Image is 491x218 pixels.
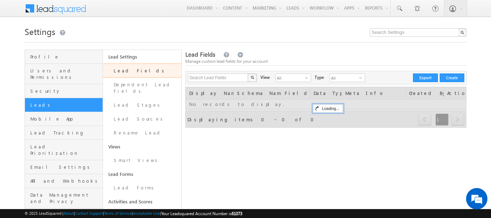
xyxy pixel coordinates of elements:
img: Search [250,76,254,79]
a: Rename Lead [103,126,181,140]
span: Leads [30,102,101,108]
a: Dependent Lead Fields [103,78,181,98]
a: Lead Settings [103,50,181,64]
a: Contact Support [75,211,103,216]
button: Export [413,73,438,82]
div: View [260,73,270,81]
span: Security [30,88,101,94]
button: Create [440,73,464,82]
a: Lead Tracking [25,126,103,140]
span: Lead Tracking [30,130,101,136]
a: Terms of Service [104,211,132,216]
span: select [305,76,311,80]
a: Lead Stages [103,98,181,112]
a: About [63,211,74,216]
a: Lead Prioritization [25,140,103,160]
a: Security [25,84,103,98]
span: © 2025 LeadSquared | | | | | [25,210,242,217]
span: Lead Prioritization [30,143,101,156]
a: Acceptable Use [133,211,160,216]
span: All [330,74,359,82]
a: Activities and Scores [103,195,181,208]
a: Data Management and Privacy [25,188,103,208]
span: Data Management and Privacy [30,192,101,204]
span: Mobile App [30,116,101,122]
span: Email Settings [30,164,101,170]
div: Manage custom lead fields for your account [185,58,467,65]
a: Lead Forms [103,167,181,181]
div: Type [315,73,324,81]
span: Lead Fields [185,50,215,59]
span: Settings [25,26,55,37]
span: Your Leadsquared Account Number is [161,211,242,216]
span: Profile [30,54,101,60]
a: Users and Permissions [25,64,103,84]
a: Lead Sources [103,112,181,126]
input: Search Settings [370,28,466,37]
a: Views [103,140,181,153]
span: 61073 [232,211,242,216]
a: Smart Views [103,153,181,167]
span: select [359,76,365,80]
span: API and Webhooks [30,178,101,184]
a: Mobile App [25,112,103,126]
div: Loading... [313,104,343,113]
span: Users and Permissions [30,67,101,80]
a: Leads [25,98,103,112]
a: Email Settings [25,160,103,174]
span: All [276,74,305,82]
a: Lead Forms [103,181,181,195]
a: Profile [25,50,103,64]
a: API and Webhooks [25,174,103,188]
a: Lead Fields [103,64,181,78]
